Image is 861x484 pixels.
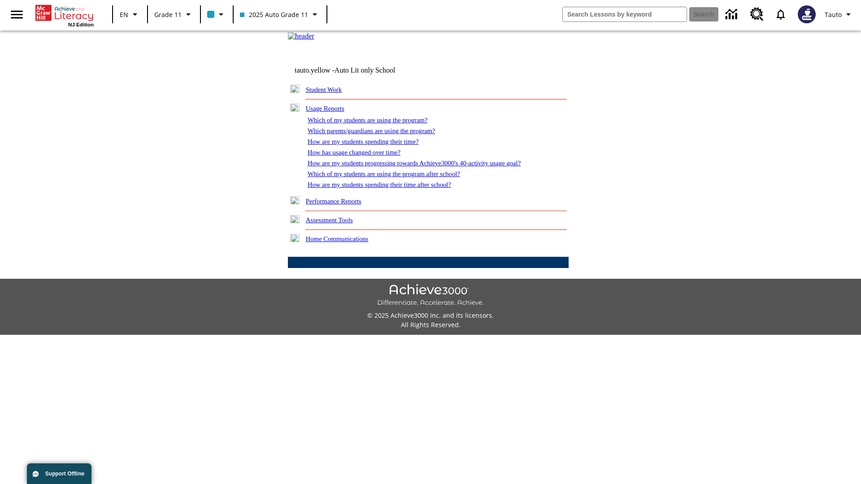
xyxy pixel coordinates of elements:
img: header [288,32,314,40]
img: plus.gif [290,215,300,223]
span: EN [120,10,128,19]
a: Data Center [720,2,745,27]
a: Student Work [306,86,342,93]
a: Resource Center, Will open in new tab [745,2,769,26]
button: Class: 2025 Auto Grade 11, Select your class [236,6,324,22]
a: Performance Reports [306,198,361,205]
button: Open side menu [4,1,30,28]
span: 2025 Auto Grade 11 [240,10,308,19]
a: Which parents/guardians are using the program? [308,127,435,134]
a: Notifications [769,3,792,26]
a: Assessment Tools [306,216,353,224]
img: plus.gif [290,234,300,242]
span: Grade 11 [154,10,182,19]
a: Usage Reports [306,105,344,112]
div: Home [35,3,94,27]
a: How are my students spending their time after school? [308,181,451,188]
span: Support Offline [45,471,84,477]
span: NJ Edition [68,22,94,27]
a: How are my students spending their time? [308,138,418,145]
img: minus.gif [290,104,300,112]
button: Grade: Grade 11, Select a grade [151,6,197,22]
a: How has usage changed over time? [308,149,400,156]
img: Achieve3000 Differentiate Accelerate Achieve [377,284,484,307]
button: Language: EN, Select a language [116,6,144,22]
img: plus.gif [290,196,300,204]
a: Home Communications [306,235,369,242]
button: Support Offline [27,463,91,484]
button: Class color is light blue. Change class color [204,6,230,22]
input: search field [563,7,687,22]
button: Select a new avatar [792,3,821,26]
img: Avatar [798,5,816,23]
td: tauto.yellow - [295,66,460,74]
a: Which of my students are using the program after school? [308,170,460,177]
a: How are my students progressing towards Achieve3000's 40-activity usage goal? [308,160,521,167]
nobr: Auto Lit only School [335,66,396,74]
button: Profile/Settings [821,6,857,22]
span: Tauto [825,10,842,19]
a: Which of my students are using the program? [308,117,427,124]
img: plus.gif [290,85,300,93]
